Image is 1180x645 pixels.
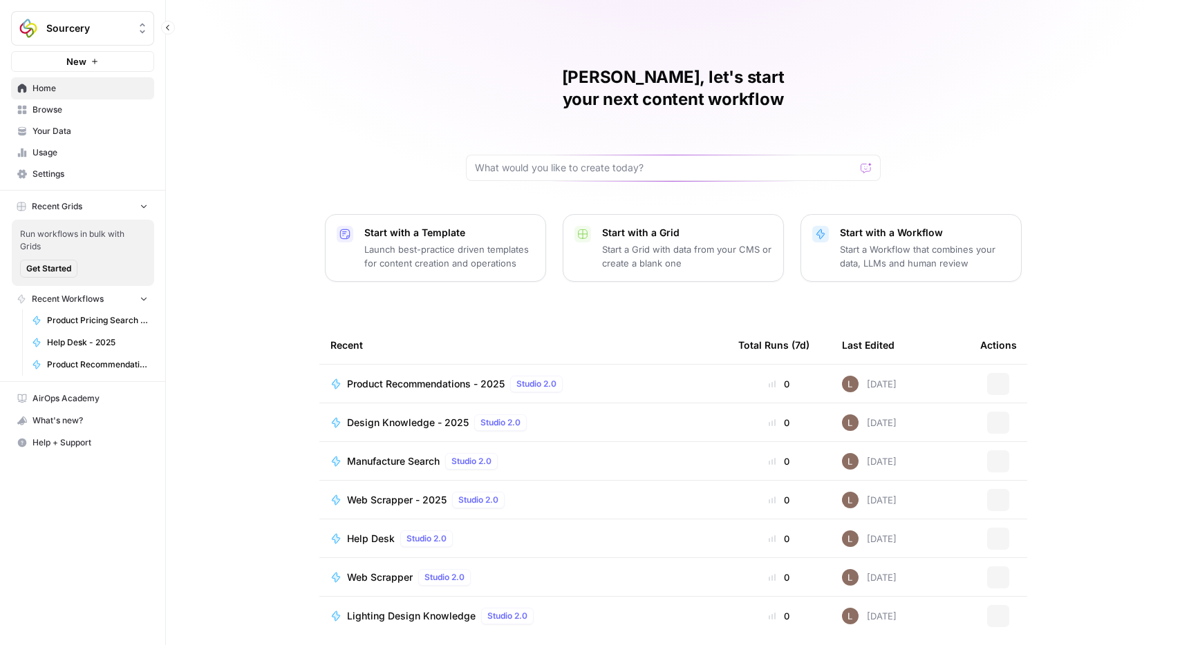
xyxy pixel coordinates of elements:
div: What's new? [12,410,153,431]
p: Start with a Template [364,226,534,240]
span: Help Desk - 2025 [47,336,148,349]
span: New [66,55,86,68]
span: Usage [32,146,148,159]
span: Sourcery [46,21,130,35]
div: [DATE] [842,414,897,431]
h1: [PERSON_NAME], let's start your next content workflow [466,66,881,110]
span: Product Pricing Search - 2025 [47,314,148,327]
a: Settings [11,163,154,185]
span: Browse [32,104,148,116]
span: Lighting Design Knowledge [347,609,476,623]
span: Studio 2.0 [424,571,465,584]
span: Help Desk [347,532,395,546]
button: Start with a WorkflowStart a Workflow that combines your data, LLMs and human review [800,214,1022,282]
span: Get Started [26,262,71,275]
span: Recent Grids [32,200,82,213]
div: [DATE] [842,453,897,470]
span: Recent Workflows [32,293,104,305]
span: Manufacture Search [347,454,440,468]
a: Manufacture SearchStudio 2.0 [330,453,716,470]
p: Start with a Workflow [840,226,1010,240]
div: [DATE] [842,569,897,586]
p: Start with a Grid [602,226,772,240]
div: [DATE] [842,376,897,392]
div: [DATE] [842,492,897,508]
a: Home [11,77,154,99]
p: Launch best-practice driven templates for content creation and operations [364,242,534,270]
img: muu6utue8gv7desilo8ikjhuo4fq [842,530,859,547]
div: [DATE] [842,608,897,624]
div: 0 [738,609,820,623]
span: Home [32,82,148,95]
button: Start with a GridStart a Grid with data from your CMS or create a blank one [563,214,784,282]
span: Product Recommendations - 2025 [47,358,148,371]
p: Start a Workflow that combines your data, LLMs and human review [840,242,1010,270]
div: 0 [738,493,820,507]
img: muu6utue8gv7desilo8ikjhuo4fq [842,492,859,508]
a: Your Data [11,120,154,142]
a: Product Pricing Search - 2025 [26,309,154,331]
img: muu6utue8gv7desilo8ikjhuo4fq [842,376,859,392]
span: Settings [32,168,148,180]
a: Lighting Design KnowledgeStudio 2.0 [330,608,716,624]
button: What's new? [11,410,154,432]
div: 0 [738,532,820,546]
img: muu6utue8gv7desilo8ikjhuo4fq [842,414,859,431]
button: Workspace: Sourcery [11,11,154,46]
a: Web ScrapperStudio 2.0 [330,569,716,586]
span: Run workflows in bulk with Grids [20,228,146,253]
button: New [11,51,154,72]
span: Studio 2.0 [451,455,491,468]
div: Last Edited [842,326,895,364]
div: Actions [980,326,1017,364]
span: Web Scrapper - 2025 [347,493,447,507]
div: 0 [738,416,820,430]
a: Help DeskStudio 2.0 [330,530,716,547]
img: muu6utue8gv7desilo8ikjhuo4fq [842,453,859,470]
span: Web Scrapper [347,570,413,584]
button: Start with a TemplateLaunch best-practice driven templates for content creation and operations [325,214,546,282]
span: Studio 2.0 [406,532,447,545]
a: Web Scrapper - 2025Studio 2.0 [330,492,716,508]
span: Help + Support [32,436,148,449]
a: Product Recommendations - 2025Studio 2.0 [330,376,716,392]
a: AirOps Academy [11,387,154,410]
span: Studio 2.0 [480,416,521,429]
span: Product Recommendations - 2025 [347,377,505,391]
button: Help + Support [11,432,154,454]
a: Product Recommendations - 2025 [26,354,154,376]
div: Total Runs (7d) [738,326,809,364]
p: Start a Grid with data from your CMS or create a blank one [602,242,772,270]
div: 0 [738,454,820,468]
span: AirOps Academy [32,392,148,405]
span: Studio 2.0 [487,610,527,622]
input: What would you like to create today? [475,161,855,175]
span: Design Knowledge - 2025 [347,416,469,430]
a: Usage [11,142,154,164]
div: [DATE] [842,530,897,547]
div: 0 [738,377,820,391]
img: muu6utue8gv7desilo8ikjhuo4fq [842,569,859,586]
button: Recent Grids [11,196,154,217]
span: Studio 2.0 [516,378,556,390]
div: Recent [330,326,716,364]
a: Help Desk - 2025 [26,331,154,354]
a: Design Knowledge - 2025Studio 2.0 [330,414,716,431]
button: Get Started [20,260,77,278]
img: Sourcery Logo [16,16,41,41]
img: muu6utue8gv7desilo8ikjhuo4fq [842,608,859,624]
span: Studio 2.0 [458,494,498,506]
div: 0 [738,570,820,584]
span: Your Data [32,125,148,137]
a: Browse [11,99,154,121]
button: Recent Workflows [11,289,154,309]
